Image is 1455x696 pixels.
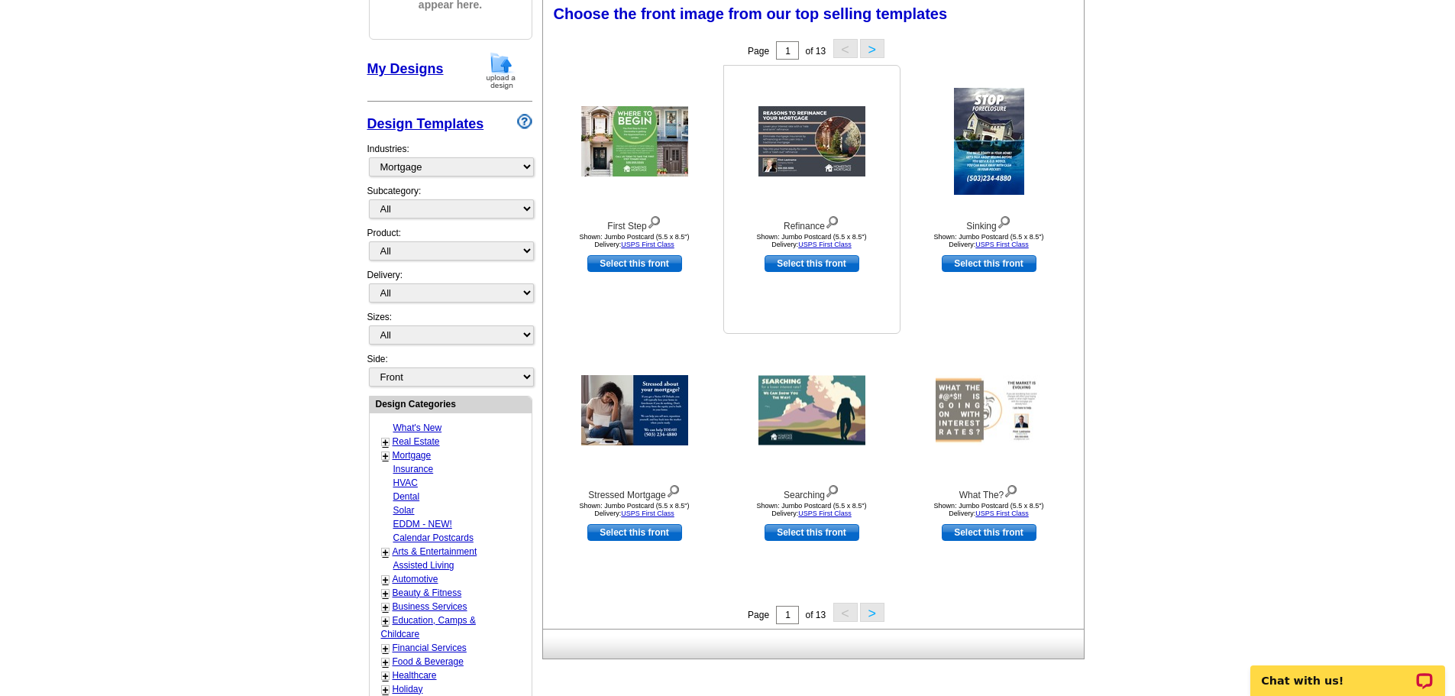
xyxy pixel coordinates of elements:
a: USPS First Class [975,241,1029,248]
a: Insurance [393,464,434,474]
div: Refinance [728,212,896,233]
a: Dental [393,491,420,502]
span: of 13 [805,610,826,620]
a: My Designs [367,61,444,76]
a: Design Templates [367,116,484,131]
a: HVAC [393,477,418,488]
img: Stressed Mortgage [581,375,688,445]
div: Subcategory: [367,184,532,226]
img: upload-design [481,51,521,90]
div: Sizes: [367,310,532,352]
a: + [383,546,389,558]
div: Shown: Jumbo Postcard (5.5 x 8.5") Delivery: [551,233,719,248]
div: Delivery: [367,268,532,310]
img: design-wizard-help-icon.png [517,114,532,129]
div: What The? [905,481,1073,502]
span: Page [748,46,769,57]
a: use this design [765,255,859,272]
a: USPS First Class [975,510,1029,517]
div: Shown: Jumbo Postcard (5.5 x 8.5") Delivery: [905,502,1073,517]
a: Financial Services [393,643,467,653]
img: What The? [936,376,1043,445]
a: + [383,574,389,586]
div: First Step [551,212,719,233]
img: Searching [758,376,865,445]
button: < [833,603,858,622]
div: Searching [728,481,896,502]
a: Real Estate [393,436,440,447]
a: EDDM - NEW! [393,519,452,529]
a: + [383,643,389,655]
span: of 13 [805,46,826,57]
a: Education, Camps & Childcare [381,615,476,639]
img: view design details [1004,481,1018,498]
a: use this design [587,255,682,272]
div: Shown: Jumbo Postcard (5.5 x 8.5") Delivery: [551,502,719,517]
span: Choose the front image from our top selling templates [554,5,948,22]
div: Shown: Jumbo Postcard (5.5 x 8.5") Delivery: [728,233,896,248]
img: view design details [997,212,1011,229]
a: + [383,436,389,448]
a: + [383,601,389,613]
a: + [383,684,389,696]
button: > [860,39,884,58]
a: Holiday [393,684,423,694]
button: > [860,603,884,622]
div: Shown: Jumbo Postcard (5.5 x 8.5") Delivery: [905,233,1073,248]
a: Arts & Entertainment [393,546,477,557]
div: Side: [367,352,532,388]
div: Product: [367,226,532,268]
img: Sinking [954,88,1024,195]
a: Assisted Living [393,560,454,571]
a: + [383,670,389,682]
a: Healthcare [393,670,437,681]
img: Refinance [758,106,865,176]
a: + [383,450,389,462]
img: view design details [825,212,839,229]
a: Mortgage [393,450,432,461]
a: + [383,588,389,600]
a: + [383,615,389,627]
a: USPS First Class [798,241,852,248]
a: What's New [393,422,442,433]
a: Business Services [393,601,467,612]
a: Food & Beverage [393,656,464,667]
a: USPS First Class [621,510,674,517]
a: Beauty & Fitness [393,588,462,598]
div: Stressed Mortgage [551,481,719,502]
a: Calendar Postcards [393,533,474,543]
a: Automotive [393,574,438,584]
img: view design details [666,481,681,498]
a: Solar [393,505,415,516]
div: Sinking [905,212,1073,233]
a: + [383,656,389,668]
a: USPS First Class [621,241,674,248]
div: Industries: [367,134,532,184]
span: Page [748,610,769,620]
a: USPS First Class [798,510,852,517]
a: use this design [765,524,859,541]
button: < [833,39,858,58]
a: use this design [587,524,682,541]
div: Shown: Jumbo Postcard (5.5 x 8.5") Delivery: [728,502,896,517]
a: use this design [942,524,1036,541]
div: Design Categories [370,397,532,411]
iframe: LiveChat chat widget [1240,648,1455,696]
img: First Step [581,106,688,176]
img: view design details [647,212,661,229]
img: view design details [825,481,839,498]
a: use this design [942,255,1036,272]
